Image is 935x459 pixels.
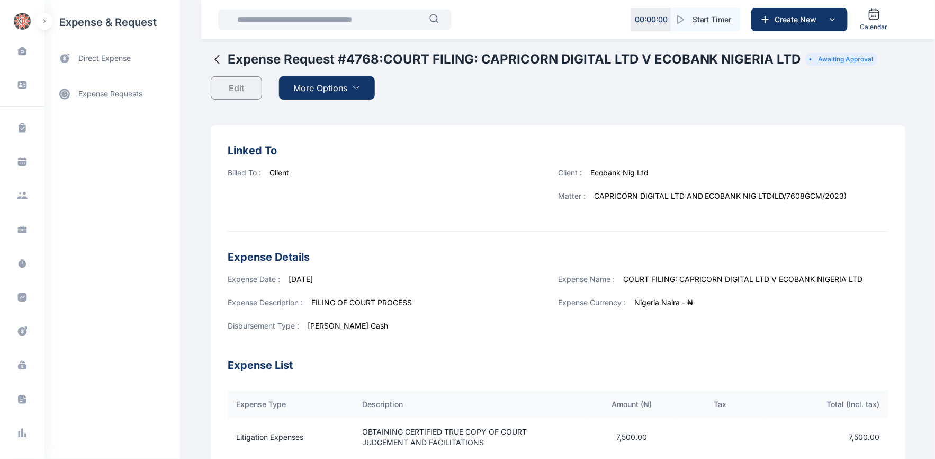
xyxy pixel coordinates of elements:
th: Amount ( ₦ ) [588,391,676,418]
span: CAPRICORN DIGITAL LTD AND ECOBANK NIG LTD(LD/7608GCM/2023) [594,191,847,200]
li: Awaiting Approval [810,55,874,64]
span: More Options [294,82,348,94]
a: direct expense [44,45,180,73]
span: Expense Date : [228,275,280,284]
p: 00 : 00 : 00 [635,14,668,25]
span: [DATE] [289,275,313,284]
button: Expense Request #4768:COURT FILING: CAPRICORN DIGITAL LTD V ECOBANK NIGERIA LTDAwaiting Approval [211,51,878,68]
span: Matter : [558,191,586,200]
span: FILING OF COURT PROCESS [311,298,412,307]
span: Start Timer [693,14,732,25]
span: Disbursement Type : [228,321,299,330]
a: Edit [211,68,271,108]
th: Expense Type [228,391,350,418]
span: Create New [771,14,826,25]
div: expense requests [44,73,180,107]
span: Ecobank Nig Ltd [590,168,649,177]
span: Nigeria Naira - ₦ [634,298,693,307]
th: Tax [676,391,765,418]
th: Description [350,391,588,418]
span: direct expense [78,53,131,64]
span: Client [269,168,289,177]
td: 7,500.00 [588,418,676,456]
td: 7,500.00 [765,418,888,456]
h2: Expense Request # 4768 : COURT FILING: CAPRICORN DIGITAL LTD V ECOBANK NIGERIA LTD [228,51,801,68]
span: Expense Currency : [558,298,626,307]
span: COURT FILING: CAPRICORN DIGITAL LTD V ECOBANK NIGERIA LTD [623,275,863,284]
a: Calendar [856,4,892,36]
a: expense requests [44,81,180,107]
span: Calendar [860,23,888,31]
h3: Expense List [228,344,888,374]
th: Total (Incl. tax) [765,391,888,418]
span: Expense Description : [228,298,303,307]
span: Billed To : [228,168,261,177]
button: Edit [211,76,262,100]
button: Start Timer [671,8,740,31]
span: Expense Name : [558,275,615,284]
td: OBTAINING CERTIFIED TRUE COPY OF COURT JUDGEMENT AND FACILITATIONS [350,418,588,456]
h3: Linked To [228,142,888,159]
span: Client : [558,168,582,177]
td: Litigation Expenses [228,418,350,456]
button: Create New [751,8,848,31]
span: [PERSON_NAME] Cash [308,321,388,330]
h3: Expense Details [228,249,888,266]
